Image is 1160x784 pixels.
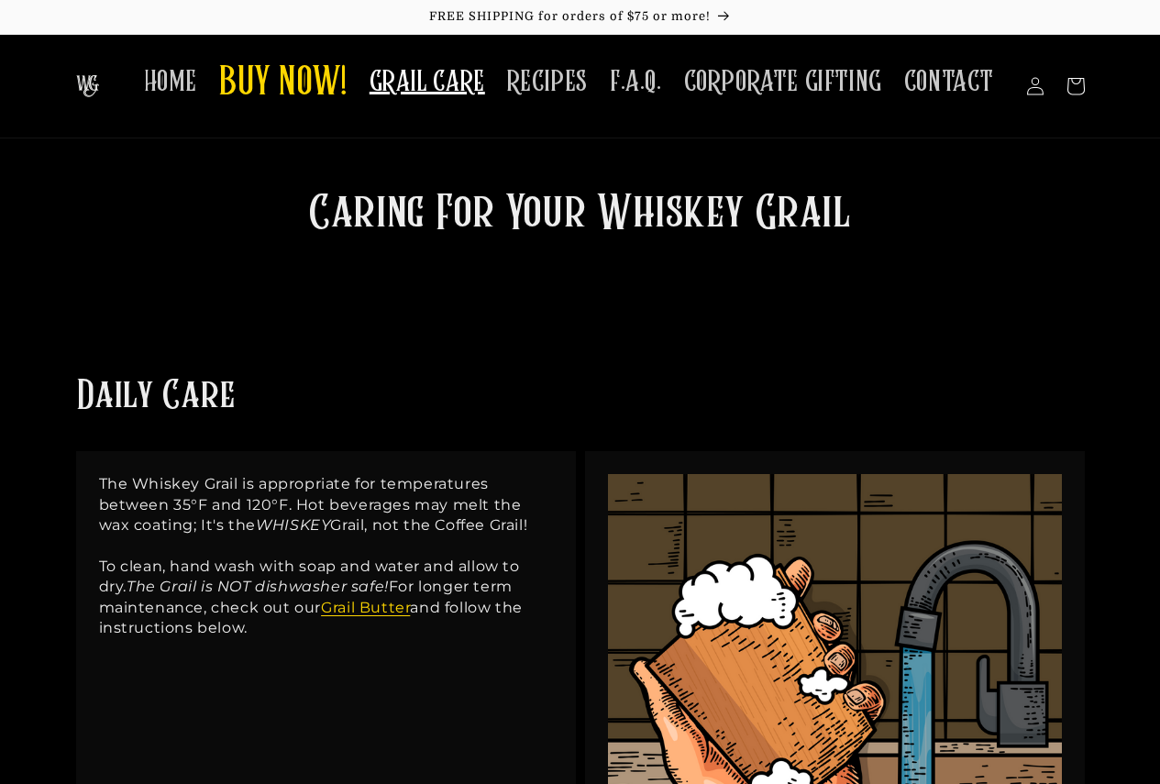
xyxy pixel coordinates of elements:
span: BUY NOW! [219,59,348,109]
span: F.A.Q. [610,64,662,100]
em: The Grail is NOT dishwasher safe! [127,578,389,595]
h2: Caring For Your Whiskey Grail [223,184,938,247]
a: HOME [133,53,208,111]
a: BUY NOW! [208,48,359,120]
p: FREE SHIPPING for orders of $75 or more! [18,9,1142,25]
a: CORPORATE GIFTING [673,53,893,111]
span: GRAIL CARE [370,64,485,100]
a: RECIPES [496,53,599,111]
span: CONTACT [904,64,994,100]
a: CONTACT [893,53,1005,111]
a: F.A.Q. [599,53,673,111]
em: WHISKEY [256,516,330,534]
span: CORPORATE GIFTING [684,64,882,100]
span: HOME [144,64,197,100]
h2: Daily Care [76,371,236,424]
span: RECIPES [507,64,588,100]
img: The Whiskey Grail [76,75,99,97]
a: Grail Butter [321,599,410,616]
a: GRAIL CARE [359,53,496,111]
p: The Whiskey Grail is appropriate for temperatures between 35°F and 120°F. Hot beverages may melt ... [99,474,553,638]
